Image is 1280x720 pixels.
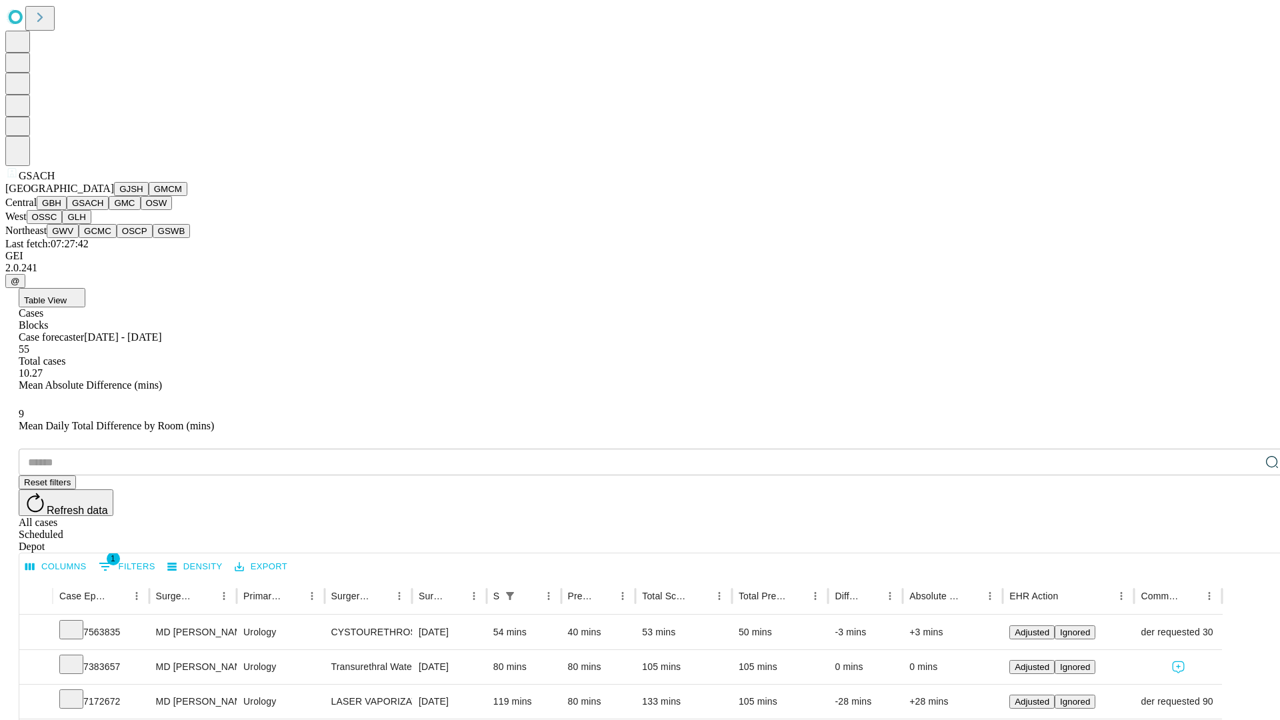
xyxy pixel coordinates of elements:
div: 53 mins [642,615,725,649]
span: 10.27 [19,367,43,379]
button: Sort [371,587,390,605]
div: Surgery Date [419,591,445,601]
span: provider requested 90 mins [1120,685,1236,719]
button: Menu [539,587,558,605]
button: OSW [141,196,173,210]
div: 1 active filter [501,587,519,605]
div: 50 mins [739,615,822,649]
div: Total Scheduled Duration [642,591,690,601]
div: CYSTOURETHROSCOPY WITH INSERTION URETERAL [MEDICAL_DATA] [331,615,405,649]
button: @ [5,274,25,288]
button: Sort [595,587,613,605]
button: Sort [446,587,465,605]
button: Export [231,557,291,577]
span: @ [11,276,20,286]
span: 9 [19,408,24,419]
span: Adjusted [1015,697,1049,707]
div: -28 mins [835,685,896,719]
button: Sort [691,587,710,605]
div: EHR Action [1009,591,1058,601]
div: +3 mins [909,615,996,649]
button: GSWB [153,224,191,238]
div: 0 mins [835,650,896,684]
button: Refresh data [19,489,113,516]
button: Show filters [501,587,519,605]
button: GLH [62,210,91,224]
span: Ignored [1060,662,1090,672]
div: MD [PERSON_NAME] R Md [156,650,230,684]
div: Urology [243,685,317,719]
span: Central [5,197,37,208]
button: GWV [47,224,79,238]
button: GSACH [67,196,109,210]
div: LASER VAPORIZATION [MEDICAL_DATA] [331,685,405,719]
button: GMCM [149,182,187,196]
button: Menu [881,587,899,605]
div: 105 mins [642,650,725,684]
div: Urology [243,615,317,649]
button: Adjusted [1009,660,1055,674]
span: Ignored [1060,697,1090,707]
span: 1 [107,552,120,565]
div: Case Epic Id [59,591,107,601]
div: [DATE] [419,615,480,649]
button: Menu [981,587,999,605]
div: MD [PERSON_NAME] R Md [156,615,230,649]
span: Last fetch: 07:27:42 [5,238,89,249]
button: Sort [196,587,215,605]
button: Menu [1200,587,1219,605]
div: MD [PERSON_NAME] R Md [156,685,230,719]
button: GBH [37,196,67,210]
button: Menu [390,587,409,605]
button: Sort [1181,587,1200,605]
div: provider requested 90 mins [1141,685,1215,719]
div: Comments [1141,591,1179,601]
div: Urology [243,650,317,684]
div: 2.0.241 [5,262,1275,274]
div: 7383657 [59,650,143,684]
span: Mean Absolute Difference (mins) [19,379,162,391]
button: Menu [613,587,632,605]
button: Density [164,557,226,577]
div: 105 mins [739,685,822,719]
button: Menu [1112,587,1131,605]
button: Sort [284,587,303,605]
button: GMC [109,196,140,210]
span: Refresh data [47,505,108,516]
div: 0 mins [909,650,996,684]
div: -3 mins [835,615,896,649]
span: provider requested 30 mins [1120,615,1236,649]
button: GJSH [114,182,149,196]
button: Sort [862,587,881,605]
div: provider requested 30 mins [1141,615,1215,649]
button: Sort [787,587,806,605]
span: Adjusted [1015,662,1049,672]
div: [DATE] [419,650,480,684]
div: Surgery Name [331,591,370,601]
span: Case forecaster [19,331,84,343]
button: Menu [215,587,233,605]
div: 40 mins [568,615,629,649]
span: Table View [24,295,67,305]
button: Select columns [22,557,90,577]
div: [DATE] [419,685,480,719]
button: Ignored [1055,660,1095,674]
button: Show filters [95,556,159,577]
span: West [5,211,27,222]
span: [DATE] - [DATE] [84,331,161,343]
button: Menu [127,587,146,605]
span: Mean Daily Total Difference by Room (mins) [19,420,214,431]
button: Sort [1059,587,1078,605]
span: Reset filters [24,477,71,487]
div: 80 mins [493,650,555,684]
div: 7172672 [59,685,143,719]
button: Reset filters [19,475,76,489]
div: Total Predicted Duration [739,591,787,601]
button: Menu [303,587,321,605]
div: Primary Service [243,591,282,601]
div: 133 mins [642,685,725,719]
button: OSCP [117,224,153,238]
button: Adjusted [1009,695,1055,709]
button: Menu [710,587,729,605]
button: Ignored [1055,625,1095,639]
